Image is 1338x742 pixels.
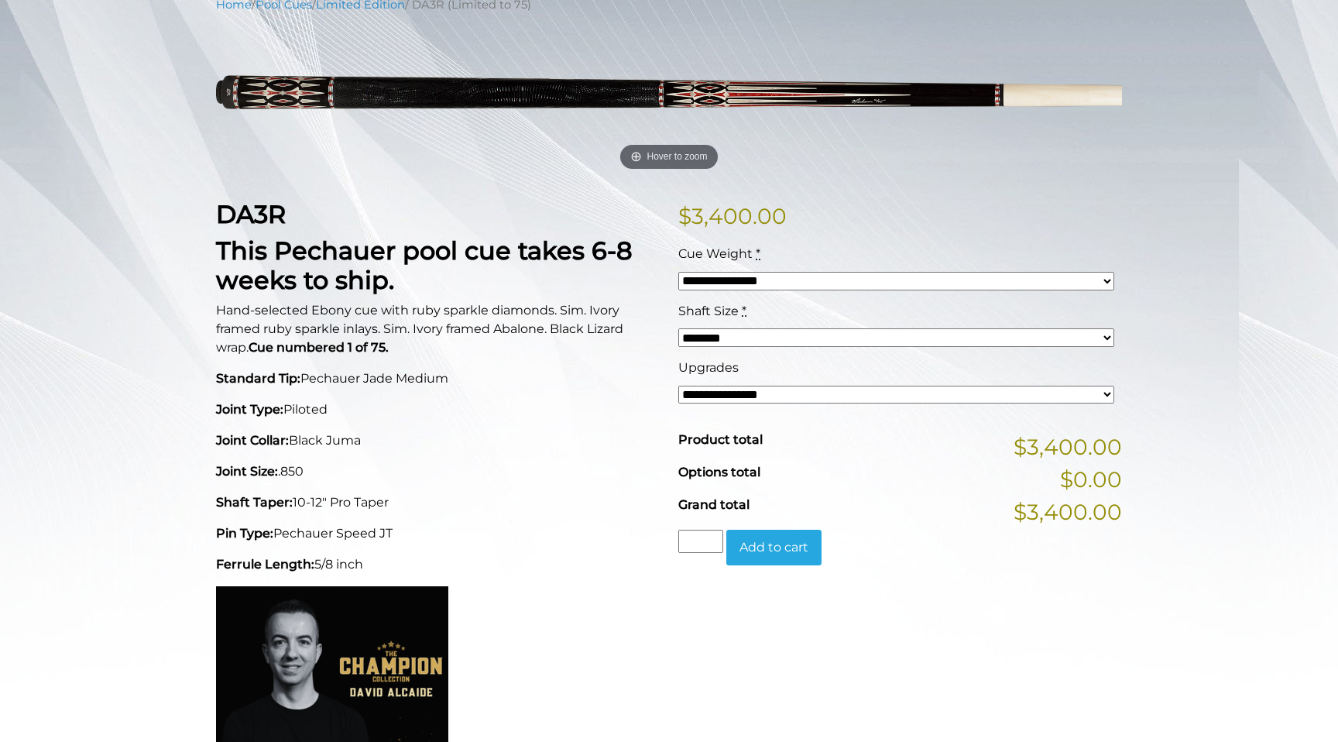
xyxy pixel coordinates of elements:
span: Shaft Size [678,304,739,318]
p: .850 [216,462,660,481]
strong: Shaft Taper: [216,495,293,510]
strong: Joint Collar: [216,433,289,448]
abbr: required [756,246,760,261]
p: 5/8 inch [216,555,660,574]
p: Piloted [216,400,660,419]
span: Options total [678,465,760,479]
abbr: required [742,304,746,318]
img: DA3R-UPDATED.png [216,25,1122,176]
span: Upgrades [678,360,739,375]
span: Cue Weight [678,246,753,261]
span: $3,400.00 [1014,496,1122,528]
strong: Joint Size: [216,464,278,479]
strong: This Pechauer pool cue takes 6-8 weeks to ship. [216,235,633,295]
span: $3,400.00 [1014,431,1122,463]
p: 10-12" Pro Taper [216,493,660,512]
strong: DA3R [216,199,286,229]
strong: Joint Type: [216,402,283,417]
strong: Pin Type: [216,526,273,541]
span: Grand total [678,497,750,512]
p: Black Juma [216,431,660,450]
strong: Standard Tip: [216,371,300,386]
span: $ [678,203,691,229]
strong: Cue numbered 1 of 75. [249,340,389,355]
p: Pechauer Jade Medium [216,369,660,388]
a: Hover to zoom [216,25,1122,176]
span: Product total [678,432,763,447]
button: Add to cart [726,530,822,565]
input: Product quantity [678,530,723,553]
strong: Ferrule Length: [216,557,314,572]
span: $0.00 [1060,463,1122,496]
span: Hand-selected Ebony cue with ruby sparkle diamonds. Sim. Ivory framed ruby sparkle inlays. Sim. I... [216,303,623,355]
p: Pechauer Speed JT [216,524,660,543]
bdi: 3,400.00 [678,203,787,229]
